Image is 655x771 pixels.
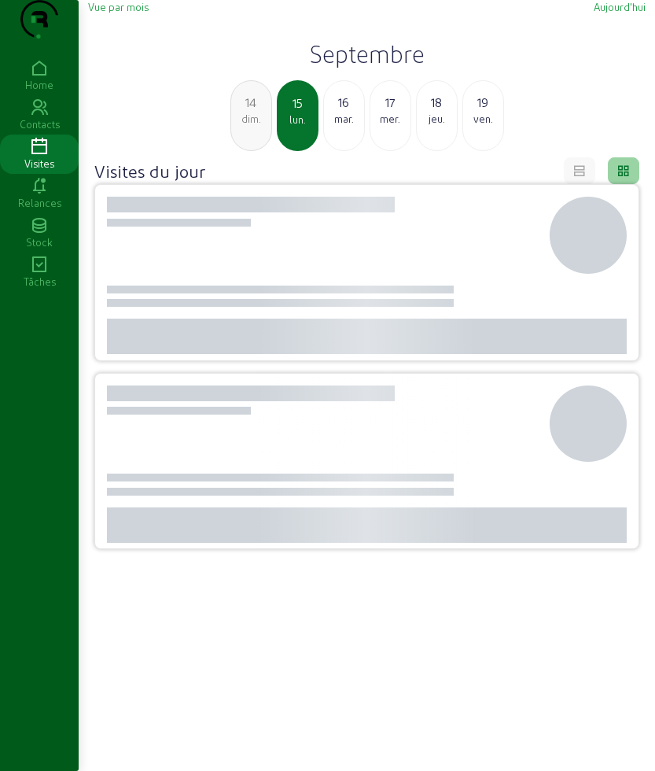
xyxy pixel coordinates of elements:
div: 15 [278,94,317,113]
div: 18 [417,93,457,112]
span: Vue par mois [88,1,149,13]
h4: Visites du jour [94,160,205,182]
div: 19 [463,93,503,112]
div: jeu. [417,112,457,126]
span: Aujourd'hui [594,1,646,13]
div: lun. [278,113,317,127]
div: 17 [370,93,410,112]
div: mer. [370,112,410,126]
div: 14 [231,93,271,112]
div: mar. [324,112,364,126]
div: 16 [324,93,364,112]
div: ven. [463,112,503,126]
div: dim. [231,112,271,126]
h2: Septembre [88,39,646,68]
